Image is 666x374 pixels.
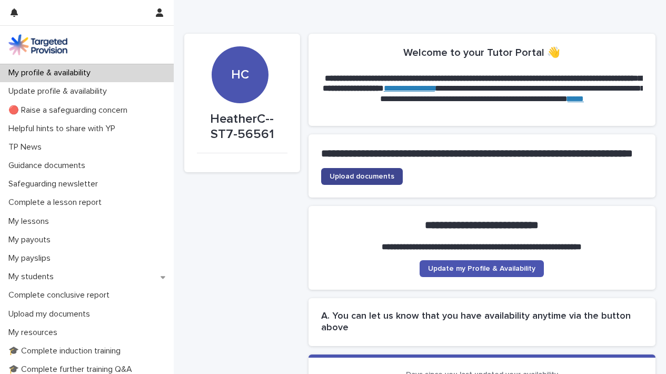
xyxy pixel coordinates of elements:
[8,34,67,55] img: M5nRWzHhSzIhMunXDL62
[4,328,66,338] p: My resources
[4,86,115,96] p: Update profile & availability
[4,142,50,152] p: TP News
[428,265,535,272] span: Update my Profile & Availability
[4,272,62,282] p: My students
[330,173,394,180] span: Upload documents
[4,124,124,134] p: Helpful hints to share with YP
[4,161,94,171] p: Guidance documents
[4,105,136,115] p: 🔴 Raise a safeguarding concern
[4,309,98,319] p: Upload my documents
[4,216,57,227] p: My lessons
[4,235,59,245] p: My payouts
[4,290,118,300] p: Complete conclusive report
[212,11,269,83] div: HC
[4,179,106,189] p: Safeguarding newsletter
[4,68,99,78] p: My profile & availability
[321,311,643,333] h2: A. You can let us know that you have availability anytime via the button above
[4,346,129,356] p: 🎓 Complete induction training
[420,260,544,277] a: Update my Profile & Availability
[4,253,59,263] p: My payslips
[321,168,403,185] a: Upload documents
[403,46,560,59] h2: Welcome to your Tutor Portal 👋
[4,198,110,208] p: Complete a lesson report
[197,112,287,142] p: HeatherC--ST7-56561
